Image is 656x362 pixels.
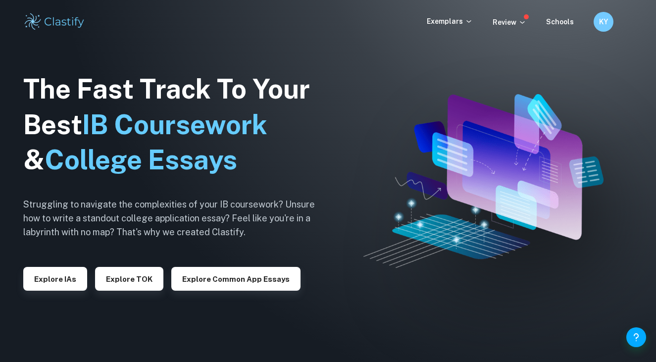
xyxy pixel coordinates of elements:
[23,12,86,32] img: Clastify logo
[23,274,87,283] a: Explore IAs
[598,16,609,27] h6: KY
[95,274,163,283] a: Explore TOK
[546,18,574,26] a: Schools
[493,17,526,28] p: Review
[363,94,604,268] img: Clastify hero
[427,16,473,27] p: Exemplars
[95,267,163,291] button: Explore TOK
[626,327,646,347] button: Help and Feedback
[45,144,237,175] span: College Essays
[23,71,330,178] h1: The Fast Track To Your Best &
[23,198,330,239] h6: Struggling to navigate the complexities of your IB coursework? Unsure how to write a standout col...
[23,267,87,291] button: Explore IAs
[82,109,267,140] span: IB Coursework
[171,267,301,291] button: Explore Common App essays
[171,274,301,283] a: Explore Common App essays
[594,12,613,32] button: KY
